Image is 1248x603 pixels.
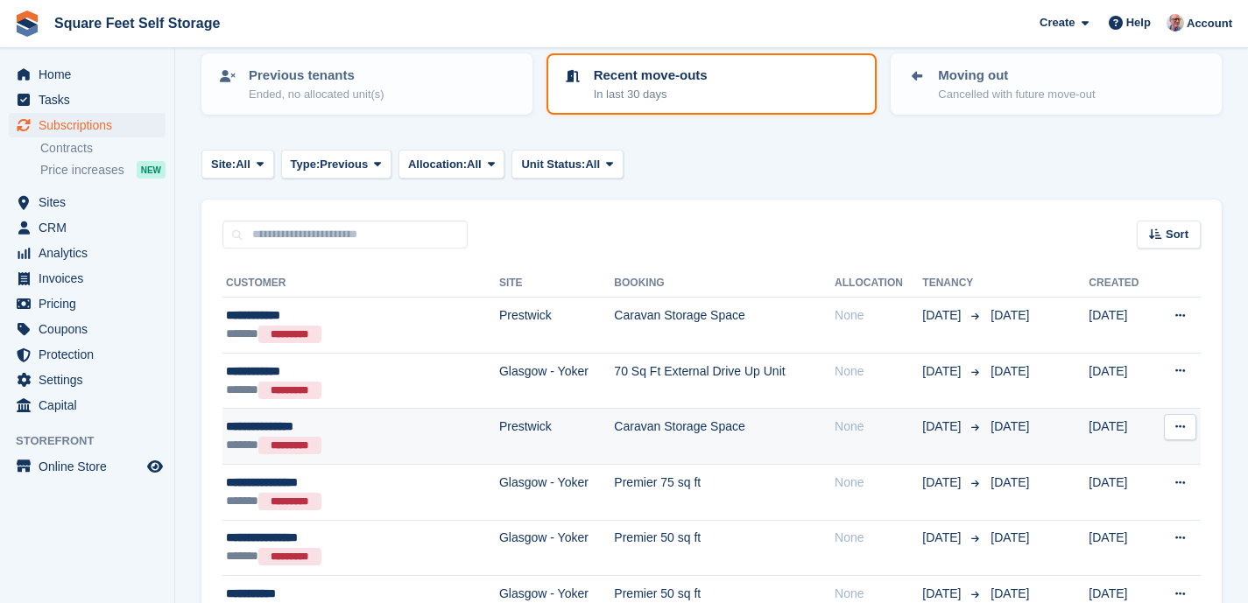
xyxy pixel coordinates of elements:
[499,409,614,465] td: Prestwick
[9,291,166,316] a: menu
[892,55,1220,113] a: Moving out Cancelled with future move-out
[39,317,144,341] span: Coupons
[835,529,922,547] div: None
[594,86,708,103] p: In last 30 days
[991,475,1029,489] span: [DATE]
[991,308,1029,322] span: [DATE]
[249,86,384,103] p: Ended, no allocated unit(s)
[9,241,166,265] a: menu
[201,150,274,179] button: Site: All
[1089,464,1153,520] td: [DATE]
[922,585,964,603] span: [DATE]
[499,353,614,409] td: Glasgow - Yoker
[585,156,600,173] span: All
[145,456,166,477] a: Preview store
[9,113,166,137] a: menu
[9,368,166,392] a: menu
[320,156,368,173] span: Previous
[499,520,614,576] td: Glasgow - Yoker
[835,473,922,492] div: None
[16,432,174,450] span: Storefront
[9,62,166,87] a: menu
[9,342,166,367] a: menu
[1089,270,1153,298] th: Created
[991,530,1029,544] span: [DATE]
[249,66,384,86] p: Previous tenants
[1089,520,1153,576] td: [DATE]
[9,454,166,479] a: menu
[203,55,531,113] a: Previous tenants Ended, no allocated unit(s)
[39,393,144,417] span: Capital
[614,353,835,409] td: 70 Sq Ft External Drive Up Unit
[40,160,166,179] a: Price increases NEW
[281,150,391,179] button: Type: Previous
[39,291,144,316] span: Pricing
[614,298,835,354] td: Caravan Storage Space
[1166,226,1188,243] span: Sort
[291,156,321,173] span: Type:
[1126,14,1151,32] span: Help
[922,529,964,547] span: [DATE]
[39,266,144,291] span: Invoices
[1167,14,1184,32] img: David Greer
[39,241,144,265] span: Analytics
[9,317,166,341] a: menu
[922,417,964,436] span: [DATE]
[39,190,144,214] span: Sites
[922,270,984,298] th: Tenancy
[511,150,623,179] button: Unit Status: All
[835,362,922,381] div: None
[467,156,482,173] span: All
[835,417,922,436] div: None
[39,113,144,137] span: Subscriptions
[835,585,922,603] div: None
[594,66,708,86] p: Recent move-outs
[922,306,964,325] span: [DATE]
[991,419,1029,433] span: [DATE]
[137,161,166,179] div: NEW
[39,454,144,479] span: Online Store
[9,266,166,291] a: menu
[47,9,227,38] a: Square Feet Self Storage
[39,342,144,367] span: Protection
[211,156,236,173] span: Site:
[9,88,166,112] a: menu
[236,156,250,173] span: All
[614,464,835,520] td: Premier 75 sq ft
[40,162,124,179] span: Price increases
[922,362,964,381] span: [DATE]
[39,368,144,392] span: Settings
[39,215,144,240] span: CRM
[408,156,467,173] span: Allocation:
[1040,14,1075,32] span: Create
[1089,409,1153,465] td: [DATE]
[9,393,166,417] a: menu
[1187,15,1232,32] span: Account
[614,520,835,576] td: Premier 50 sq ft
[222,270,499,298] th: Customer
[938,86,1095,103] p: Cancelled with future move-out
[1089,298,1153,354] td: [DATE]
[398,150,505,179] button: Allocation: All
[1089,353,1153,409] td: [DATE]
[835,306,922,325] div: None
[40,140,166,157] a: Contracts
[938,66,1095,86] p: Moving out
[614,270,835,298] th: Booking
[835,270,922,298] th: Allocation
[499,298,614,354] td: Prestwick
[521,156,585,173] span: Unit Status:
[548,55,876,113] a: Recent move-outs In last 30 days
[499,270,614,298] th: Site
[499,464,614,520] td: Glasgow - Yoker
[14,11,40,37] img: stora-icon-8386f47178a22dfd0bd8f6a31ec36ba5ce8667c1dd55bd0f319d3a0aa187defe.svg
[991,586,1029,600] span: [DATE]
[39,62,144,87] span: Home
[9,190,166,214] a: menu
[614,409,835,465] td: Caravan Storage Space
[39,88,144,112] span: Tasks
[991,364,1029,378] span: [DATE]
[9,215,166,240] a: menu
[922,473,964,492] span: [DATE]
